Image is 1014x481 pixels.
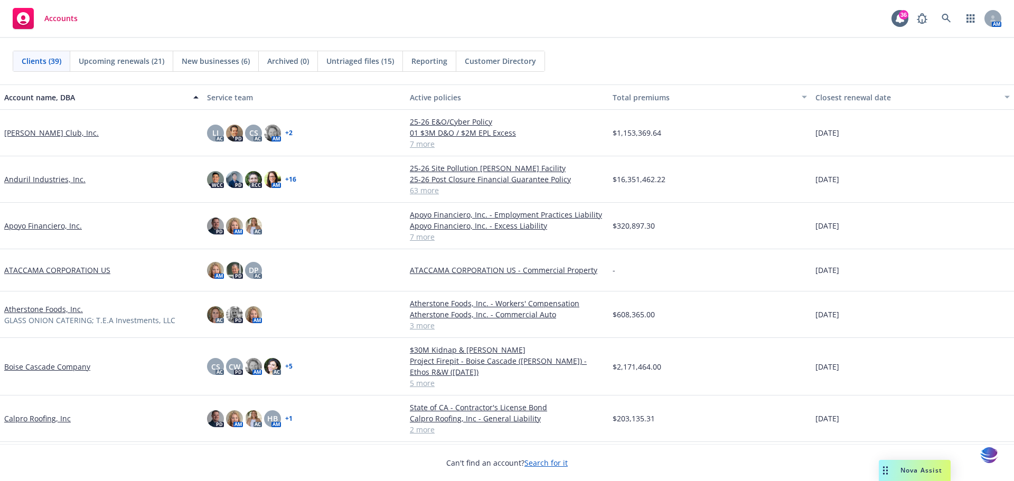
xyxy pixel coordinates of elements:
a: Search for it [524,458,568,468]
a: Apoyo Financiero, Inc. - Excess Liability [410,220,604,231]
span: $2,171,464.00 [613,361,661,372]
img: photo [207,171,224,188]
div: Drag to move [879,460,892,481]
span: $320,897.30 [613,220,655,231]
div: Service team [207,92,401,103]
div: Total premiums [613,92,795,103]
a: Atherstone Foods, Inc. - Commercial Auto [410,309,604,320]
a: Apoyo Financiero, Inc. [4,220,82,231]
a: Atherstone Foods, Inc. [4,304,83,315]
a: + 5 [285,363,293,370]
div: 36 [899,10,908,20]
span: Accounts [44,14,78,23]
img: photo [207,262,224,279]
img: photo [245,171,262,188]
span: [DATE] [815,174,839,185]
a: [PERSON_NAME] Club, Inc. [4,127,99,138]
a: ATACCAMA CORPORATION US [4,265,110,276]
a: Apoyo Financiero, Inc. - Employment Practices Liability [410,209,604,220]
span: [DATE] [815,361,839,372]
span: [DATE] [815,309,839,320]
span: [DATE] [815,413,839,424]
img: photo [245,218,262,234]
img: photo [226,262,243,279]
img: photo [207,218,224,234]
button: Active policies [406,84,608,110]
a: Anduril Industries, Inc. [4,174,86,185]
img: svg+xml;base64,PHN2ZyB3aWR0aD0iMzQiIGhlaWdodD0iMzQiIHZpZXdCb3g9IjAgMCAzNCAzNCIgZmlsbD0ibm9uZSIgeG... [980,446,998,465]
a: Switch app [960,8,981,29]
a: 5 more [410,378,604,389]
span: $1,153,369.64 [613,127,661,138]
a: 25-26 Post Closure Financial Guarantee Policy [410,174,604,185]
div: Account name, DBA [4,92,187,103]
span: CS [249,127,258,138]
div: Active policies [410,92,604,103]
img: photo [264,171,281,188]
span: LI [212,127,219,138]
a: 7 more [410,231,604,242]
img: photo [226,171,243,188]
span: $203,135.31 [613,413,655,424]
a: Search [936,8,957,29]
span: Untriaged files (15) [326,55,394,67]
span: $16,351,462.22 [613,174,665,185]
img: photo [245,358,262,375]
button: Service team [203,84,406,110]
span: Can't find an account? [446,457,568,468]
span: Clients (39) [22,55,61,67]
span: Nova Assist [900,466,942,475]
img: photo [207,410,224,427]
img: photo [226,218,243,234]
img: photo [226,125,243,142]
a: Calpro Roofing, Inc [4,413,71,424]
button: Total premiums [608,84,811,110]
a: + 2 [285,130,293,136]
span: Reporting [411,55,447,67]
span: DP [249,265,259,276]
a: Project Firepit - Boise Cascade ([PERSON_NAME]) - Ethos R&W ([DATE]) [410,355,604,378]
span: [DATE] [815,265,839,276]
span: Upcoming renewals (21) [79,55,164,67]
a: Boise Cascade Company [4,361,90,372]
a: 2 more [410,424,604,435]
span: [DATE] [815,127,839,138]
a: Report a Bug [912,8,933,29]
span: HB [267,413,278,424]
span: CS [211,361,220,372]
a: 25-26 Site Pollution [PERSON_NAME] Facility [410,163,604,174]
a: 7 more [410,138,604,149]
button: Closest renewal date [811,84,1014,110]
a: + 1 [285,416,293,422]
img: photo [264,125,281,142]
span: [DATE] [815,220,839,231]
a: 01 $3M D&O / $2M EPL Excess [410,127,604,138]
a: 25-26 E&O/Cyber Policy [410,116,604,127]
a: + 16 [285,176,296,183]
a: Calpro Roofing, Inc - General Liability [410,413,604,424]
a: 63 more [410,185,604,196]
a: ATACCAMA CORPORATION US - Commercial Property [410,265,604,276]
span: Customer Directory [465,55,536,67]
span: - [613,265,615,276]
a: 3 more [410,320,604,331]
img: photo [207,306,224,323]
span: New businesses (6) [182,55,250,67]
img: photo [245,410,262,427]
a: State of CA - Contractor's License Bond [410,402,604,413]
img: photo [226,306,243,323]
img: photo [226,410,243,427]
a: Atherstone Foods, Inc. - Workers' Compensation [410,298,604,309]
div: Closest renewal date [815,92,998,103]
span: CW [229,361,240,372]
img: photo [264,358,281,375]
img: photo [245,306,262,323]
span: Archived (0) [267,55,309,67]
